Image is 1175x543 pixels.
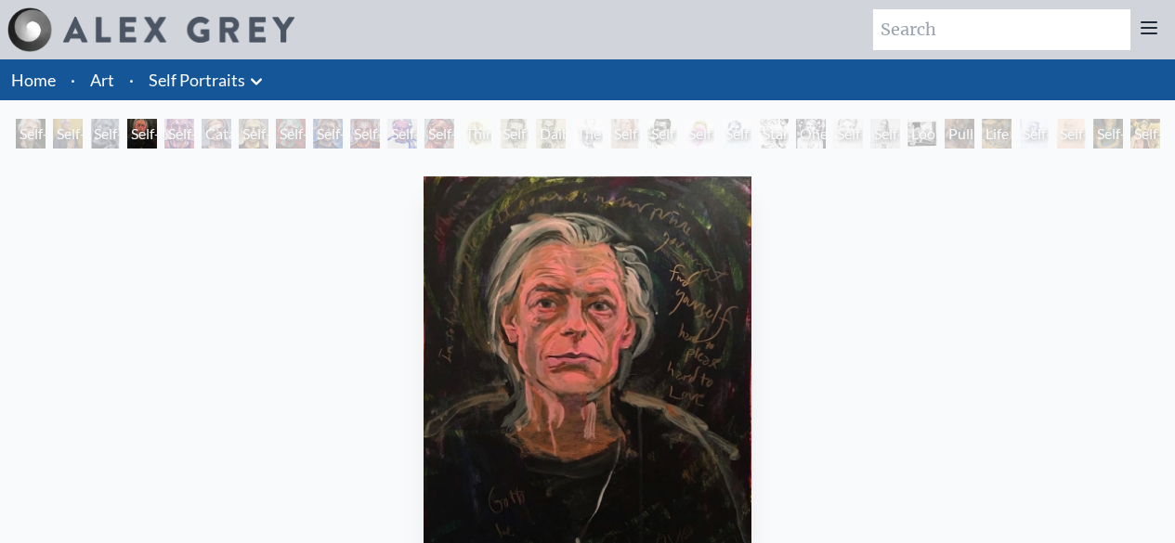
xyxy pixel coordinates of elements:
[90,67,114,93] a: Art
[63,59,83,100] li: ·
[573,119,603,149] div: The Imp of Inspiration
[350,119,380,149] div: Self-Portrait
[16,119,46,149] div: Self-Portrait
[685,119,714,149] div: Self-Portrait
[499,119,529,149] div: Self-Portrait (Age [DEMOGRAPHIC_DATA])
[536,119,566,149] div: Daibutsu
[647,119,677,149] div: Self Portrait (Age [DEMOGRAPHIC_DATA])
[873,9,1130,50] input: Search
[945,119,974,149] div: Pulling Apart (Self-Portrait, Age [DEMOGRAPHIC_DATA])
[276,119,306,149] div: Self-Portrait
[90,119,120,149] div: Self-Portrait
[202,119,231,149] div: Cataract
[424,119,454,149] div: Self-Portrait
[164,119,194,149] div: Self-Portrait
[1056,119,1086,149] div: Self-Portrait (Age [DEMOGRAPHIC_DATA])
[982,119,1012,149] div: Life Cycle (Self-Portrait, Age [DEMOGRAPHIC_DATA])
[833,119,863,149] div: Self-Portrait (Age [DEMOGRAPHIC_DATA]) Tripping
[796,119,826,149] div: One Light Self-Portrait
[11,70,56,90] a: Home
[722,119,751,149] div: Self-Portrait (Age [DEMOGRAPHIC_DATA])
[1093,119,1123,149] div: Self-Portrait (Age [DEMOGRAPHIC_DATA])
[149,67,245,93] a: Self Portraits
[907,119,937,149] div: Looking Back (Self-Portrait, Age [DEMOGRAPHIC_DATA])
[870,119,900,149] div: Self-Portrait (Age [DEMOGRAPHIC_DATA])
[127,119,157,149] div: Self-Portrait
[313,119,343,149] div: Self-Portrait
[1130,119,1160,149] div: Self-Portrait (Age [DEMOGRAPHIC_DATA])
[759,119,789,149] div: Staring Down the Great Chain of Being
[122,59,141,100] li: ·
[387,119,417,149] div: Self-Portrait
[239,119,268,149] div: Self-Portrait
[1019,119,1049,149] div: Self-Portrait (Age [DEMOGRAPHIC_DATA])
[610,119,640,149] div: Self-Portrait (Age [DEMOGRAPHIC_DATA]) New Father
[53,119,83,149] div: Self-Portrait
[462,119,491,149] div: Thirst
